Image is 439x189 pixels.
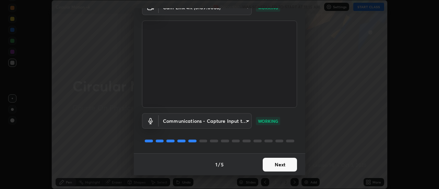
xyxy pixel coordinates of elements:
[221,161,224,168] h4: 5
[263,158,297,172] button: Next
[159,113,252,129] div: Cam Link 4K (0fd9:0066)
[218,161,220,168] h4: /
[215,161,217,168] h4: 1
[258,118,278,124] p: WORKING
